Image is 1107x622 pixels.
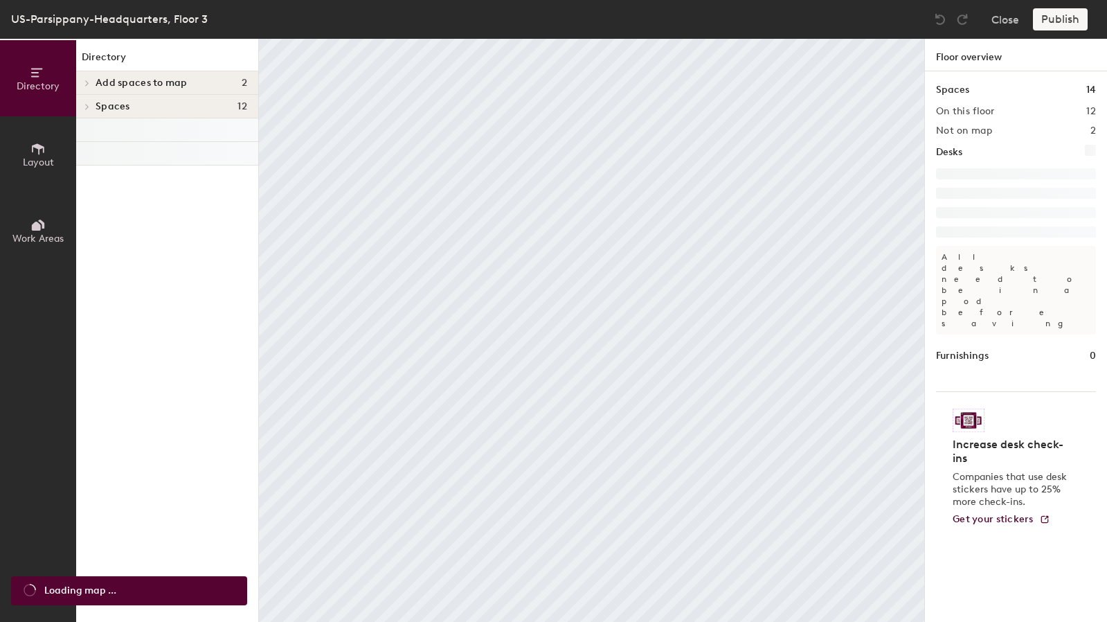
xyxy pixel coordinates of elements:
[936,145,962,160] h1: Desks
[237,101,247,112] span: 12
[936,82,969,98] h1: Spaces
[955,12,969,26] img: Redo
[953,471,1071,508] p: Companies that use desk stickers have up to 25% more check-ins.
[936,246,1096,335] p: All desks need to be in a pod before saving
[953,514,1050,526] a: Get your stickers
[12,233,64,245] span: Work Areas
[933,12,947,26] img: Undo
[11,10,208,28] div: US-Parsippany-Headquarters, Floor 3
[1090,348,1096,364] h1: 0
[1086,82,1096,98] h1: 14
[936,348,989,364] h1: Furnishings
[44,583,116,598] span: Loading map ...
[76,50,258,71] h1: Directory
[242,78,247,89] span: 2
[96,78,188,89] span: Add spaces to map
[991,8,1019,30] button: Close
[96,101,130,112] span: Spaces
[1086,106,1096,117] h2: 12
[17,80,60,92] span: Directory
[936,125,992,136] h2: Not on map
[925,39,1107,71] h1: Floor overview
[259,39,924,622] canvas: Map
[1090,125,1096,136] h2: 2
[936,106,995,117] h2: On this floor
[953,438,1071,465] h4: Increase desk check-ins
[23,157,54,168] span: Layout
[953,409,984,432] img: Sticker logo
[953,513,1034,525] span: Get your stickers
